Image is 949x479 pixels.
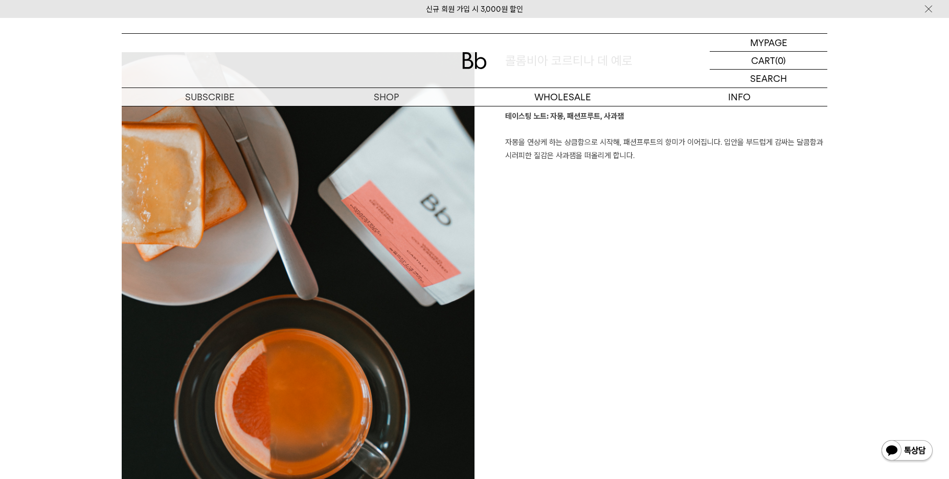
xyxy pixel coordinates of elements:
[751,52,775,69] p: CART
[775,52,786,69] p: (0)
[750,34,787,51] p: MYPAGE
[122,88,298,106] a: SUBSCRIBE
[710,52,827,70] a: CART (0)
[426,5,523,14] a: 신규 회원 가입 시 3,000원 할인
[298,88,474,106] a: SHOP
[505,112,624,121] b: 테이스팅 노트: 자몽, 패션프루트, 사과잼
[880,439,934,464] img: 카카오톡 채널 1:1 채팅 버튼
[505,110,827,162] p: 자몽을 연상케 하는 상큼함으로 시작해, 패션프루트의 향미가 이어집니다. 입안을 부드럽게 감싸는 달콤함과 시러피한 질감은 사과잼을 떠올리게 합니다.
[462,52,487,69] img: 로고
[474,88,651,106] p: WHOLESALE
[750,70,787,88] p: SEARCH
[651,88,827,106] p: INFO
[710,34,827,52] a: MYPAGE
